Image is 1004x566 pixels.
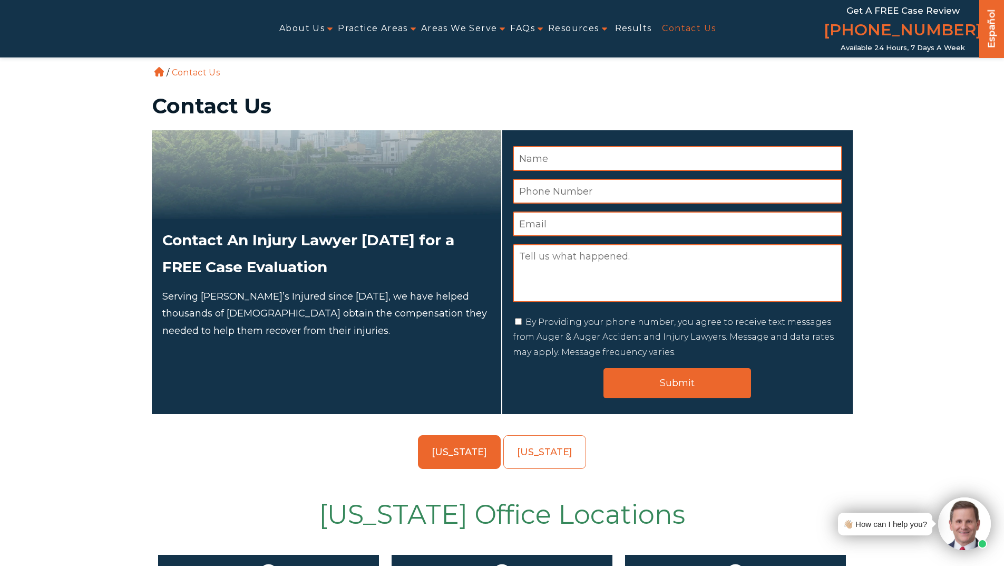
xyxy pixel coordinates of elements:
a: Areas We Serve [421,17,498,41]
a: [US_STATE] [503,435,586,469]
img: Auger & Auger Accident and Injury Lawyers Logo [6,16,171,42]
h1: Contact Us [152,95,853,117]
input: Phone Number [513,179,842,204]
a: Resources [548,17,599,41]
p: Serving [PERSON_NAME]’s Injured since [DATE], we have helped thousands of [DEMOGRAPHIC_DATA] obta... [162,288,491,339]
a: [US_STATE] [418,435,501,469]
a: Contact Us [662,17,716,41]
a: [PHONE_NUMBER] [824,18,982,44]
li: Contact Us [169,68,222,78]
input: Submit [603,368,751,398]
h2: [US_STATE] Office Locations [158,496,846,533]
a: Home [154,67,164,76]
span: Available 24 Hours, 7 Days a Week [841,44,965,52]
a: FAQs [510,17,535,41]
a: About Us [279,17,325,41]
img: Attorneys [152,130,501,219]
span: Get a FREE Case Review [846,5,960,16]
div: 👋🏼 How can I help you? [843,517,927,531]
input: Email [513,212,842,236]
img: Intaker widget Avatar [938,497,991,550]
a: Practice Areas [338,17,408,41]
a: Results [615,17,652,41]
h2: Contact An Injury Lawyer [DATE] for a FREE Case Evaluation [162,227,491,280]
input: Name [513,146,842,171]
label: By Providing your phone number, you agree to receive text messages from Auger & Auger Accident an... [513,317,834,358]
